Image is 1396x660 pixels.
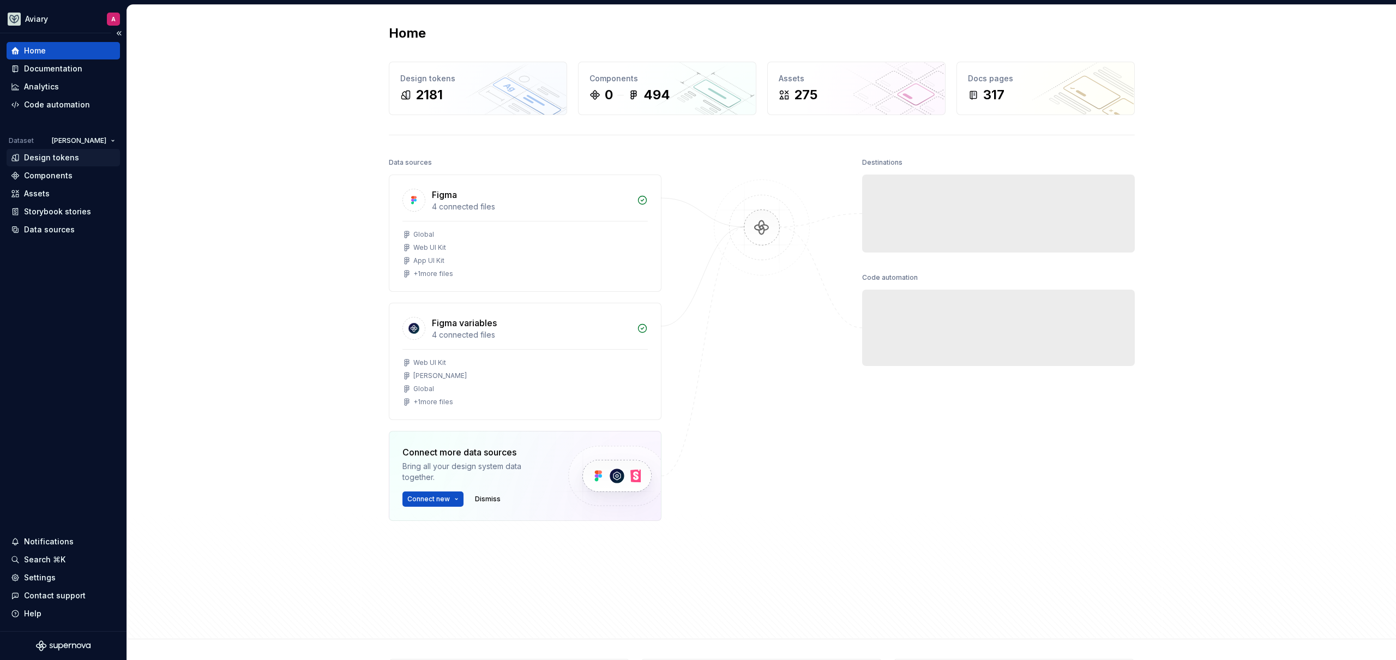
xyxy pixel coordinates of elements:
div: Global [413,385,434,393]
a: Analytics [7,78,120,95]
div: 2181 [416,86,443,104]
a: Docs pages317 [956,62,1135,115]
div: Documentation [24,63,82,74]
a: Documentation [7,60,120,77]
div: Notifications [24,536,74,547]
button: AviaryA [2,7,124,31]
svg: Supernova Logo [36,640,91,651]
a: Home [7,42,120,59]
div: Components [589,73,745,84]
div: Dataset [9,136,34,145]
div: Data sources [24,224,75,235]
button: Collapse sidebar [111,26,127,41]
div: Code automation [24,99,90,110]
button: Contact support [7,587,120,604]
span: [PERSON_NAME] [52,136,106,145]
button: [PERSON_NAME] [47,133,120,148]
div: Global [413,230,434,239]
a: Design tokens2181 [389,62,567,115]
button: Search ⌘K [7,551,120,568]
a: Design tokens [7,149,120,166]
a: Figma variables4 connected filesWeb UI Kit[PERSON_NAME]Global+1more files [389,303,661,420]
div: Figma variables [432,316,497,329]
div: Web UI Kit [413,358,446,367]
a: Settings [7,569,120,586]
span: Connect new [407,495,450,503]
div: 4 connected files [432,201,630,212]
div: Search ⌘K [24,554,65,565]
div: App UI Kit [413,256,444,265]
button: Connect new [402,491,464,507]
div: Aviary [25,14,48,25]
div: Connect more data sources [402,446,550,459]
div: Storybook stories [24,206,91,217]
div: Settings [24,572,56,583]
button: Help [7,605,120,622]
a: Data sources [7,221,120,238]
a: Code automation [7,96,120,113]
div: Assets [779,73,934,84]
div: Analytics [24,81,59,92]
div: Data sources [389,155,432,170]
a: Storybook stories [7,203,120,220]
div: Help [24,608,41,619]
img: 256e2c79-9abd-4d59-8978-03feab5a3943.png [8,13,21,26]
span: Dismiss [475,495,501,503]
div: Home [24,45,46,56]
div: 0 [605,86,613,104]
div: [PERSON_NAME] [413,371,467,380]
div: Bring all your design system data together. [402,461,550,483]
button: Dismiss [470,491,506,507]
div: + 1 more files [413,269,453,278]
a: Figma4 connected filesGlobalWeb UI KitApp UI Kit+1more files [389,175,661,292]
div: 4 connected files [432,329,630,340]
div: A [111,15,116,23]
a: Components [7,167,120,184]
a: Assets [7,185,120,202]
h2: Home [389,25,426,42]
div: Design tokens [24,152,79,163]
div: Components [24,170,73,181]
div: Contact support [24,590,86,601]
div: 317 [983,86,1004,104]
a: Components0494 [578,62,756,115]
div: Web UI Kit [413,243,446,252]
div: Destinations [862,155,902,170]
div: + 1 more files [413,398,453,406]
div: 275 [794,86,817,104]
div: Code automation [862,270,918,285]
a: Assets275 [767,62,946,115]
div: Assets [24,188,50,199]
div: Design tokens [400,73,556,84]
div: 494 [643,86,670,104]
div: Figma [432,188,457,201]
div: Docs pages [968,73,1123,84]
button: Notifications [7,533,120,550]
